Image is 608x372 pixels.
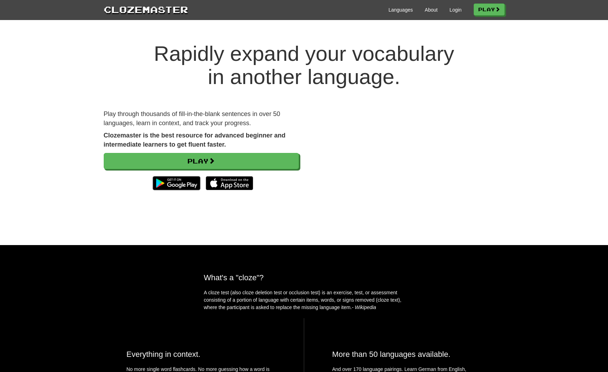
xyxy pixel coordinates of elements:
[425,6,438,13] a: About
[352,304,376,310] em: - Wikipedia
[127,350,276,359] h2: Everything in context.
[449,6,461,13] a: Login
[104,3,188,16] a: Clozemaster
[104,153,299,169] a: Play
[149,173,204,194] img: Get it on Google Play
[389,6,413,13] a: Languages
[474,4,505,15] a: Play
[332,350,482,359] h2: More than 50 languages available.
[104,132,286,148] strong: Clozemaster is the best resource for advanced beginner and intermediate learners to get fluent fa...
[206,176,253,190] img: Download_on_the_App_Store_Badge_US-UK_135x40-25178aeef6eb6b83b96f5f2d004eda3bffbb37122de64afbaef7...
[104,110,299,128] p: Play through thousands of fill-in-the-blank sentences in over 50 languages, learn in context, and...
[204,289,404,311] p: A cloze test (also cloze deletion test or occlusion test) is an exercise, test, or assessment con...
[204,273,404,282] h2: What's a "cloze"?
